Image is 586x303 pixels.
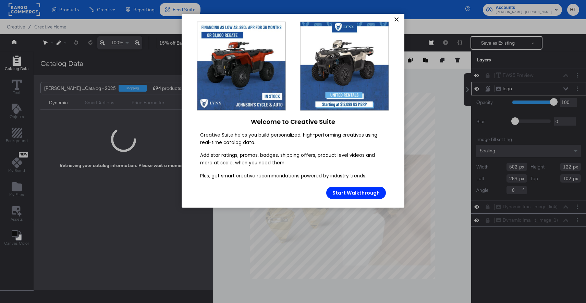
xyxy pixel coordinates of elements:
[390,14,402,26] a: Close modal
[326,187,386,199] a: Start Walkthrough
[200,185,262,193] p: ​
[200,132,377,146] span: Creative Suite helps you build personalized, high-performing creatives using real-time catalog data.
[251,117,335,126] span: Welcome to Creative Suite
[200,152,375,166] span: Add star ratings, promos, badges, shipping offers, product level videos and more at scale, when y...
[200,173,366,179] span: Plus, get smart creative recommendations powered by industry trends.
[262,185,324,193] p: ​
